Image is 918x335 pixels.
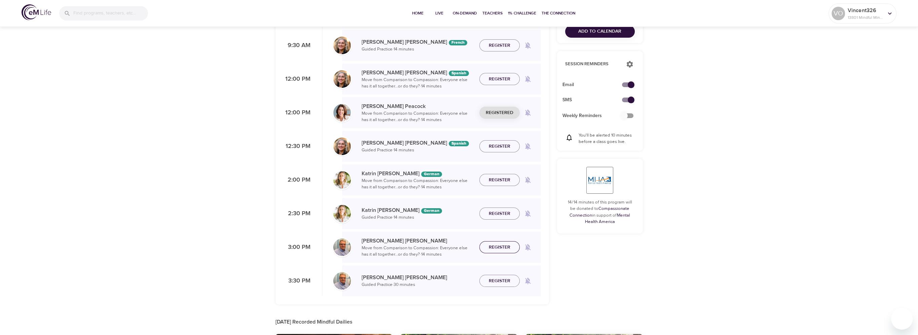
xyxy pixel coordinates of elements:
[410,10,426,17] span: Home
[479,174,520,186] button: Register
[362,77,474,90] p: Move from Comparison to Compassion: Everyone else has it all together…or do they? · 14 minutes
[479,39,520,52] button: Register
[73,6,148,21] input: Find programs, teachers, etc...
[362,139,474,147] p: [PERSON_NAME] [PERSON_NAME]
[479,275,520,287] button: Register
[832,7,845,20] div: VO
[284,243,310,252] p: 3:00 PM
[333,37,351,54] img: Maria%20Alonso%20Martinez.png
[362,147,474,154] p: Guided Practice · 14 minutes
[333,272,351,290] img: Roger%20Nolan%20Headshot.jpg
[333,238,351,256] img: Roger%20Nolan%20Headshot.jpg
[362,69,474,77] p: [PERSON_NAME] [PERSON_NAME]
[284,276,310,286] p: 3:30 PM
[489,75,510,83] span: Register
[489,277,510,285] span: Register
[486,109,513,117] span: Registered
[362,273,474,282] p: [PERSON_NAME] [PERSON_NAME]
[453,10,477,17] span: On-Demand
[562,97,627,104] span: SMS
[449,40,467,45] div: French
[565,199,635,225] p: 14/14 minutes of this program will be donated to in support of
[284,75,310,84] p: 12:00 PM
[489,142,510,151] span: Register
[579,132,635,145] p: You'll be alerted 10 minutes before a class goes live.
[542,10,575,17] span: The Connection
[565,25,635,38] button: Add to Calendar
[276,318,643,326] p: [DATE] Recorded Mindful Dailies
[508,10,536,17] span: 1% Challenge
[479,140,520,153] button: Register
[333,205,351,222] img: Katrin%20Buisman.jpg
[362,245,474,258] p: Move from Comparison to Compassion: Everyone else has it all together…or do they? · 14 minutes
[362,178,474,191] p: Move from Comparison to Compassion: Everyone else has it all together…or do they? · 14 minutes
[449,141,469,146] div: The episodes in this programs will be in Spanish
[520,273,536,289] span: Remind me when a class goes live every Monday at 3:30 PM
[284,108,310,117] p: 12:00 PM
[362,102,474,110] p: [PERSON_NAME] Peacock
[431,10,447,17] span: Live
[570,206,629,218] a: Compassionate Connection
[362,46,474,53] p: Guided Practice · 14 minutes
[333,171,351,189] img: Katrin%20Buisman.jpg
[479,73,520,85] button: Register
[482,10,503,17] span: Teachers
[362,170,474,178] p: Katrin [PERSON_NAME]
[362,214,474,221] p: Guided Practice · 14 minutes
[565,61,619,68] p: Session Reminders
[284,176,310,185] p: 2:00 PM
[489,210,510,218] span: Register
[284,142,310,151] p: 12:30 PM
[284,41,310,50] p: 9:30 AM
[520,37,536,53] span: Remind me when a class goes live every Monday at 9:30 AM
[333,138,351,155] img: Maria%20Alonso%20Martinez.png
[22,4,51,20] img: logo
[449,71,469,76] div: The episodes in this programs will be in Spanish
[284,209,310,218] p: 2:30 PM
[362,237,474,245] p: [PERSON_NAME] [PERSON_NAME]
[848,6,883,14] p: Vincent326
[489,243,510,252] span: Register
[333,104,351,121] img: Susan_Peacock-min.jpg
[333,70,351,88] img: Maria%20Alonso%20Martinez.png
[520,206,536,222] span: Remind me when a class goes live every Monday at 2:30 PM
[362,206,474,214] p: Katrin [PERSON_NAME]
[421,208,442,214] div: The episodes in this programs will be in German
[520,172,536,188] span: Remind me when a class goes live every Monday at 2:00 PM
[520,105,536,121] span: Remind me when a class goes live every Monday at 12:00 PM
[562,112,627,119] span: Weekly Reminders
[562,81,627,88] span: Email
[520,138,536,154] span: Remind me when a class goes live every Monday at 12:30 PM
[489,41,510,50] span: Register
[489,176,510,184] span: Register
[479,208,520,220] button: Register
[362,110,474,123] p: Move from Comparison to Compassion: Everyone else has it all together…or do they? · 14 minutes
[520,239,536,255] span: Remind me when a class goes live every Monday at 3:00 PM
[520,71,536,87] span: Remind me when a class goes live every Monday at 12:00 PM
[362,38,474,46] p: [PERSON_NAME] [PERSON_NAME]
[421,172,442,177] div: The episodes in this programs will be in German
[479,107,520,119] button: Registered
[891,308,913,330] iframe: Button to launch messaging window
[848,14,883,21] p: 13801 Mindful Minutes
[479,241,520,254] button: Register
[578,27,621,36] span: Add to Calendar
[362,282,474,288] p: Guided Practice · 30 minutes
